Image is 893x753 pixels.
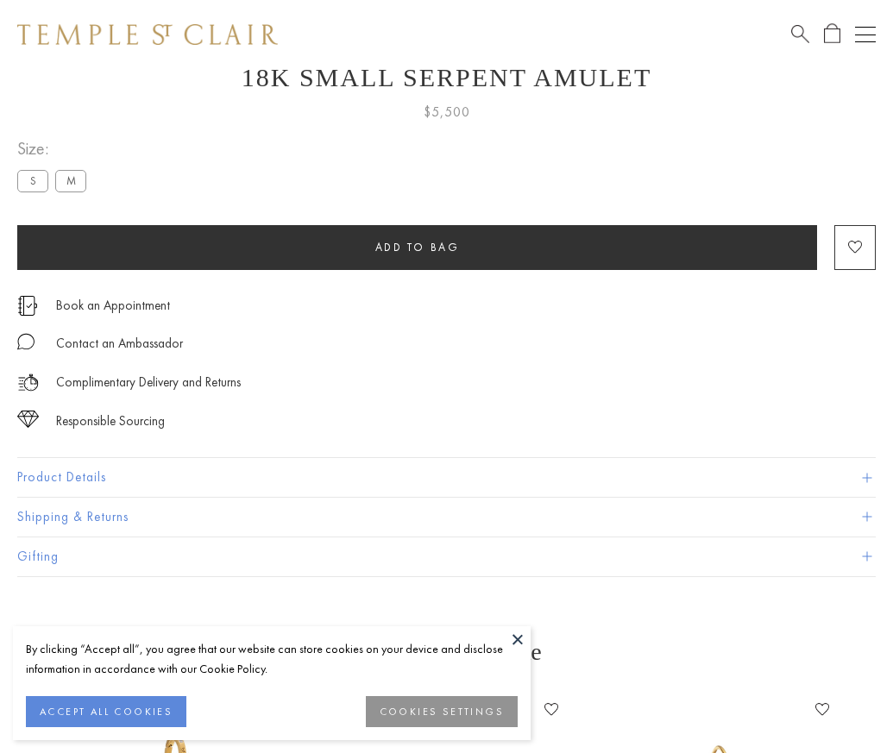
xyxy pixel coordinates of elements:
button: Shipping & Returns [17,498,876,537]
img: Temple St. Clair [17,24,278,45]
img: icon_delivery.svg [17,372,39,393]
a: Book an Appointment [56,296,170,315]
button: ACCEPT ALL COOKIES [26,696,186,727]
label: M [55,170,86,191]
button: Gifting [17,537,876,576]
span: Add to bag [375,240,460,254]
button: Add to bag [17,225,817,270]
label: S [17,170,48,191]
div: Responsible Sourcing [56,411,165,432]
button: COOKIES SETTINGS [366,696,518,727]
span: Size: [17,135,93,163]
img: icon_appointment.svg [17,296,38,316]
button: Open navigation [855,24,876,45]
p: Complimentary Delivery and Returns [56,372,241,393]
img: icon_sourcing.svg [17,411,39,428]
span: $5,500 [424,101,470,123]
img: MessageIcon-01_2.svg [17,333,35,350]
div: Contact an Ambassador [56,333,183,355]
a: Search [791,23,809,45]
h1: 18K Small Serpent Amulet [17,63,876,92]
a: Open Shopping Bag [824,23,840,45]
div: By clicking “Accept all”, you agree that our website can store cookies on your device and disclos... [26,639,518,679]
button: Product Details [17,458,876,497]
